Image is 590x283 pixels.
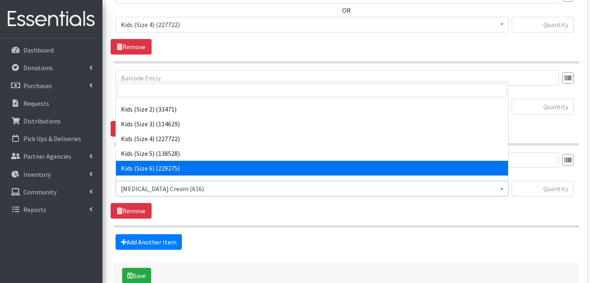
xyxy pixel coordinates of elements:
a: Donations [3,59,99,76]
p: Dashboard [23,46,54,54]
li: Kids (Size 2) (33471) [116,102,508,116]
span: Diaper Rash Cream (616) [121,183,503,194]
p: Donations [23,64,53,72]
a: Pick Ups & Deliveries [3,130,99,147]
label: OR [342,5,351,15]
input: Quantity [512,99,574,114]
a: Requests [3,95,99,112]
input: Quantity [512,17,574,32]
p: Distributions [23,117,61,125]
li: Kids (Size 3) (114629) [116,116,508,131]
li: Kids (Size 7) (2713) [116,176,508,190]
a: Partner Agencies [3,148,99,164]
li: Kids (Size 6) (229275) [116,161,508,176]
a: Remove [111,203,152,219]
p: Partner Agencies [23,152,71,160]
a: Remove [111,121,152,137]
a: Add Another Item [116,234,182,250]
p: Purchases [23,82,52,90]
p: Requests [23,99,49,107]
li: Kids (Size 5) (138528) [116,146,508,161]
p: Inventory [23,170,51,178]
p: Pick Ups & Deliveries [23,135,81,143]
a: Inventory [3,166,99,183]
a: Distributions [3,113,99,129]
p: Community [23,188,57,196]
input: Quantity [512,181,574,196]
a: Remove [111,39,152,55]
a: Dashboard [3,42,99,58]
img: HumanEssentials [3,5,99,33]
span: Kids (Size 4) (227722) [116,17,508,32]
input: Barcode Entry [116,70,559,86]
span: Diaper Rash Cream (616) [116,181,508,196]
a: Purchases [3,78,99,94]
p: Reports [23,205,46,214]
a: Reports [3,201,99,218]
li: Kids (Size 4) (227722) [116,131,508,146]
a: Community [3,184,99,200]
span: Kids (Size 4) (227722) [121,19,503,30]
